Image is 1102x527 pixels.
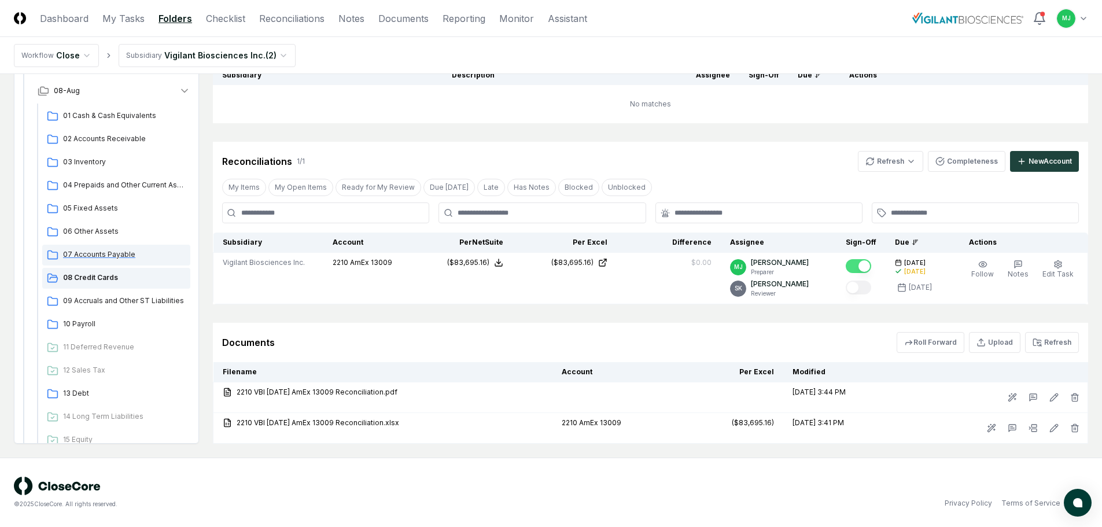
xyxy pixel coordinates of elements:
button: Late [477,179,505,196]
div: 1 / 1 [297,156,305,167]
span: 2210 [333,258,348,267]
span: Follow [971,270,994,278]
div: Documents [222,336,275,349]
a: My Tasks [102,12,145,25]
span: Edit Task [1042,270,1074,278]
th: Sign-Off [739,65,788,85]
th: Modified [783,362,900,382]
span: AmEx 13009 [350,258,392,267]
a: Reporting [443,12,485,25]
p: [PERSON_NAME] [751,257,809,268]
th: Per Excel [679,362,783,382]
th: Assignee [687,65,739,85]
a: 2210 VBI [DATE] AmEx 13009 Reconciliation.xlsx [223,418,543,428]
a: Reconciliations [259,12,325,25]
a: Privacy Policy [945,498,992,508]
a: Documents [378,12,429,25]
a: 12 Sales Tax [42,360,190,381]
button: Follow [969,257,996,282]
div: Reconciliations [222,154,292,168]
a: Dashboard [40,12,89,25]
span: 15 Equity [63,434,186,445]
span: 02 Accounts Receivable [63,134,186,144]
th: Description [443,65,686,85]
a: 05 Fixed Assets [42,198,190,219]
th: Filename [213,362,553,382]
span: 01 Cash & Cash Equivalents [63,110,186,121]
span: 11 Deferred Revenue [63,342,186,352]
div: [DATE] [904,267,926,276]
button: MJ [1056,8,1077,29]
span: [DATE] [904,259,926,267]
div: Actions [840,70,1079,80]
th: Sign-Off [836,233,886,253]
span: 07 Accounts Payable [63,249,186,260]
a: Terms of Service [1001,498,1060,508]
a: Notes [338,12,364,25]
button: Notes [1005,257,1031,282]
a: 13 Debt [42,384,190,404]
th: Per Excel [513,233,617,253]
div: Due [895,237,941,248]
td: No matches [213,85,1088,123]
span: 13 Debt [63,388,186,399]
button: Edit Task [1040,257,1076,282]
a: 03 Inventory [42,152,190,173]
button: atlas-launcher [1064,489,1092,517]
p: [PERSON_NAME] [751,279,809,289]
button: Refresh [858,151,923,172]
p: Reviewer [751,289,809,298]
img: Logo [14,12,26,24]
a: 04 Prepaids and Other Current Assets [42,175,190,196]
span: MJ [734,263,743,271]
p: Preparer [751,268,809,277]
button: Completeness [928,151,1005,172]
div: 2210 AmEx 13009 [562,418,670,428]
th: Subsidiary [213,65,443,85]
span: 09 Accruals and Other ST Liabilities [63,296,186,306]
a: 06 Other Assets [42,222,190,242]
div: $0.00 [691,257,712,268]
a: 14 Long Term Liabilities [42,407,190,428]
button: ($83,695.16) [447,257,503,268]
a: Assistant [548,12,587,25]
button: Roll Forward [897,332,964,353]
span: Vigilant Biosciences Inc. [223,257,305,268]
div: ($83,695.16) [447,257,489,268]
div: ($83,695.16) [732,418,774,428]
button: Has Notes [507,179,556,196]
a: Checklist [206,12,245,25]
nav: breadcrumb [14,44,296,67]
a: 10 Payroll [42,314,190,335]
a: 11 Deferred Revenue [42,337,190,358]
a: 08 Credit Cards [42,268,190,289]
button: Mark complete [846,281,871,294]
th: Account [552,362,679,382]
img: Vigilant Biosciences logo [912,13,1023,23]
button: Due Today [423,179,475,196]
td: [DATE] 3:41 PM [783,413,900,444]
button: My Open Items [268,179,333,196]
div: Workflow [21,50,54,61]
button: Upload [969,332,1020,353]
span: MJ [1062,14,1071,23]
div: ($83,695.16) [551,257,594,268]
a: Monitor [499,12,534,25]
a: 2210 VBI [DATE] AmEx 13009 Reconciliation.pdf [223,387,543,397]
div: © 2025 CloseCore. All rights reserved. [14,500,551,508]
div: [DATE] [909,282,932,293]
div: Due [798,70,821,80]
a: Folders [159,12,192,25]
th: Per NetSuite [408,233,513,253]
button: My Items [222,179,266,196]
button: NewAccount [1010,151,1079,172]
button: 08-Aug [28,78,200,104]
button: Unblocked [602,179,652,196]
a: 01 Cash & Cash Equivalents [42,106,190,127]
span: 05 Fixed Assets [63,203,186,213]
span: 06 Other Assets [63,226,186,237]
th: Subsidiary [213,233,323,253]
span: 03 Inventory [63,157,186,167]
span: 08 Credit Cards [63,272,186,283]
button: Ready for My Review [336,179,421,196]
